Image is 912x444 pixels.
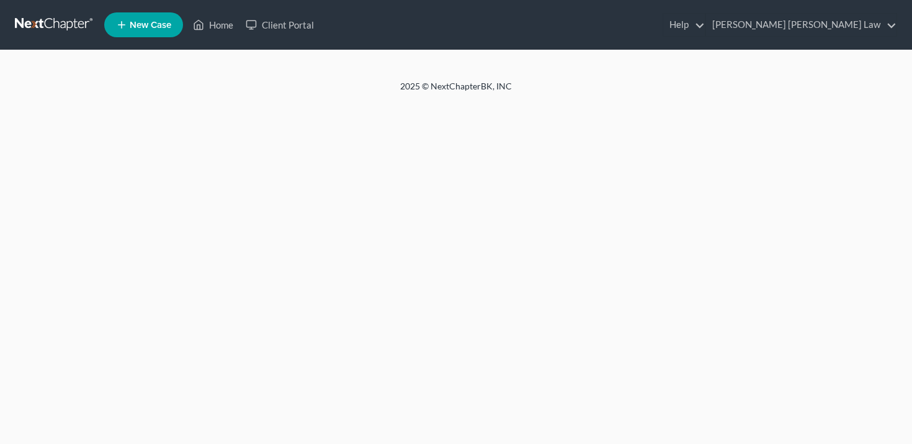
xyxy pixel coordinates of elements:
[104,12,183,37] new-legal-case-button: New Case
[102,80,810,102] div: 2025 © NextChapterBK, INC
[187,14,239,36] a: Home
[663,14,705,36] a: Help
[239,14,320,36] a: Client Portal
[706,14,896,36] a: [PERSON_NAME] [PERSON_NAME] Law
